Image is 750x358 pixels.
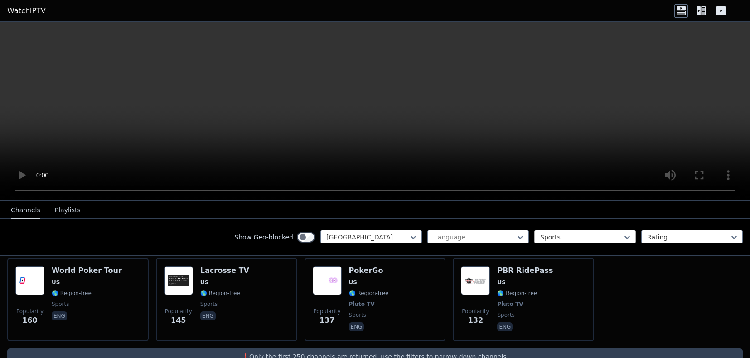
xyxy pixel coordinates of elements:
button: Channels [11,202,40,219]
span: Popularity [314,308,341,315]
p: eng [349,322,364,331]
span: 🌎 Region-free [52,290,92,297]
img: PokerGo [313,266,342,295]
label: Show Geo-blocked [234,233,293,242]
span: 145 [171,315,186,326]
p: eng [497,322,513,331]
p: eng [52,311,67,320]
span: sports [497,311,514,319]
h6: PBR RidePass [497,266,553,275]
h6: PokerGo [349,266,389,275]
img: PBR RidePass [461,266,490,295]
span: 137 [319,315,334,326]
span: sports [52,301,69,308]
p: eng [200,311,216,320]
span: Pluto TV [349,301,375,308]
span: US [200,279,208,286]
span: 🌎 Region-free [349,290,389,297]
span: 132 [468,315,483,326]
span: US [52,279,60,286]
img: World Poker Tour [15,266,44,295]
h6: World Poker Tour [52,266,122,275]
span: Popularity [462,308,489,315]
span: 🌎 Region-free [497,290,537,297]
button: Playlists [55,202,81,219]
img: Lacrosse TV [164,266,193,295]
span: sports [200,301,218,308]
span: US [497,279,505,286]
a: WatchIPTV [7,5,46,16]
h6: Lacrosse TV [200,266,249,275]
span: Popularity [165,308,192,315]
span: Popularity [16,308,44,315]
span: US [349,279,357,286]
span: sports [349,311,366,319]
span: Pluto TV [497,301,523,308]
span: 🌎 Region-free [200,290,240,297]
span: 160 [22,315,37,326]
